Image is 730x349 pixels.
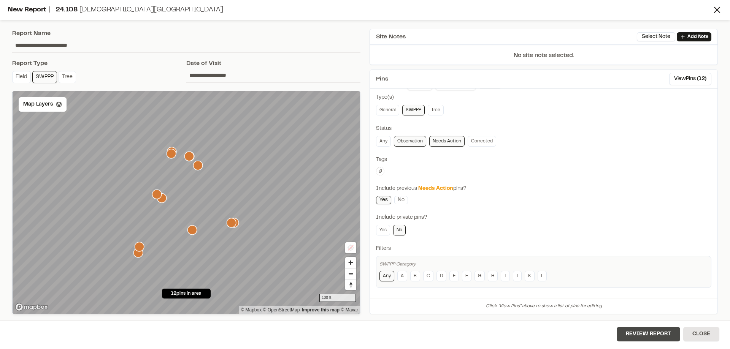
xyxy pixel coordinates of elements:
[302,307,340,313] a: Map feedback
[184,152,194,161] div: Map marker
[376,74,388,84] span: Pins
[8,5,712,15] div: New Report
[12,29,360,38] div: Report Name
[376,156,711,164] div: Tags
[501,271,510,281] a: I
[376,213,711,222] div: Include private pins?
[449,271,459,281] a: E
[376,185,711,193] div: Include previous pins?
[379,261,708,268] div: SWPPP Category
[683,327,719,341] button: Close
[669,73,711,85] button: ViewPins (12)
[135,242,144,252] div: Map marker
[241,307,262,313] a: Mapbox
[376,125,711,133] div: Status
[376,93,711,102] div: Type(s)
[428,105,444,115] a: Tree
[370,51,717,65] p: No site note selected.
[637,32,675,41] button: Select Note
[12,59,186,68] div: Report Type
[468,136,496,147] a: Corrected
[319,294,356,302] div: 100 ft
[370,298,717,314] div: Click "View Pins" above to show a list of pins for editing
[394,136,426,147] a: Observation
[429,136,465,147] a: Needs Action
[345,279,356,290] button: Reset bearing to north
[167,149,176,159] div: Map marker
[227,218,236,228] div: Map marker
[402,105,425,115] a: SWPPP
[345,268,356,279] span: Zoom out
[397,271,407,281] a: A
[393,225,406,235] a: No
[345,242,356,253] button: Location not available
[13,91,360,314] canvas: Map
[474,271,485,281] a: G
[193,161,203,171] div: Map marker
[525,271,535,281] a: K
[152,190,162,199] div: Map marker
[379,271,394,281] a: Any
[418,186,453,191] span: Needs Action
[410,271,420,281] a: B
[376,225,390,235] a: Yes
[345,280,356,290] span: Reset bearing to north
[376,245,711,253] div: Filters
[376,136,391,147] a: Any
[345,268,356,279] button: Zoom out
[79,7,224,13] span: [DEMOGRAPHIC_DATA][GEOGRAPHIC_DATA]
[167,147,177,157] div: Map marker
[376,32,406,41] span: Site Notes
[186,59,360,68] div: Date of Visit
[436,271,446,281] a: D
[171,290,202,297] span: 12 pins in area
[263,307,300,313] a: OpenStreetMap
[341,307,358,313] a: Maxar
[513,271,522,281] a: J
[538,271,547,281] a: L
[376,105,399,115] a: General
[133,248,143,258] div: Map marker
[488,271,498,281] a: H
[687,33,708,40] p: Add Note
[697,75,706,83] span: ( 12 )
[617,327,680,341] button: Review Report
[376,196,391,204] a: Yes
[345,257,356,268] button: Zoom in
[394,196,408,204] a: No
[462,271,471,281] a: F
[423,271,433,281] a: C
[376,167,384,175] button: Edit Tags
[187,225,197,235] div: Map marker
